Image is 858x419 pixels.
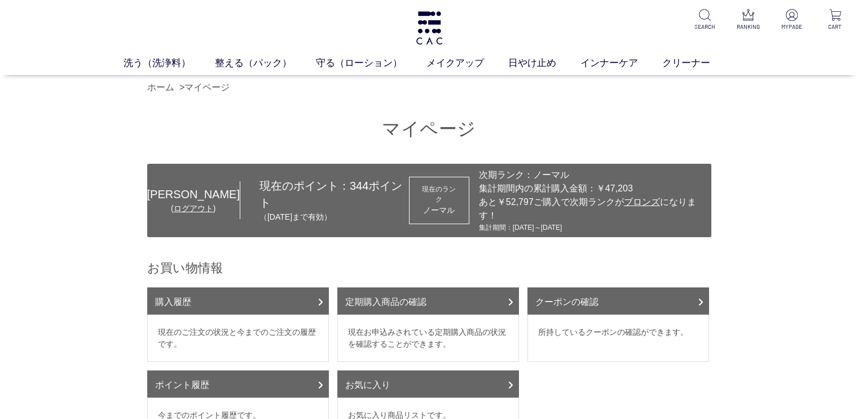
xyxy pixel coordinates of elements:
li: > [179,81,232,94]
a: ログアウト [174,204,213,213]
h2: お買い物情報 [147,260,711,276]
a: RANKING [734,9,762,31]
dd: 現在お申込みされている定期購入商品の状況を確認することができます。 [337,315,519,362]
a: クーポンの確認 [527,287,709,315]
a: MYPAGE [778,9,806,31]
a: メイクアップ [426,56,508,71]
div: ( ) [147,203,240,215]
a: 整える（パック） [215,56,316,71]
a: 日やけ止め [508,56,580,71]
span: 344 [350,180,368,192]
dt: 現在のランク [420,184,459,204]
a: SEARCH [691,9,719,31]
a: 守る（ローション） [316,56,426,71]
div: 集計期間：[DATE]～[DATE] [479,222,706,233]
div: あと￥52,797ご購入で次期ランクが になります！ [479,195,706,222]
h1: マイページ [147,117,711,141]
p: MYPAGE [778,23,806,31]
div: ノーマル [420,204,459,216]
p: SEARCH [691,23,719,31]
div: [PERSON_NAME] [147,186,240,203]
a: 洗う（洗浄料） [124,56,215,71]
a: ホーム [147,82,174,92]
dd: 所持しているクーポンの確認ができます。 [527,315,709,362]
a: 定期購入商品の確認 [337,287,519,315]
p: RANKING [734,23,762,31]
a: マイページ [184,82,230,92]
a: 購入履歴 [147,287,329,315]
dd: 現在のご注文の状況と今までのご注文の履歴です。 [147,315,329,362]
a: お気に入り [337,370,519,398]
div: 次期ランク：ノーマル [479,168,706,182]
div: 集計期間内の累計購入金額：￥47,203 [479,182,706,195]
p: （[DATE]まで有効） [259,211,409,223]
a: ポイント履歴 [147,370,329,398]
a: インナーケア [580,56,662,71]
img: logo [415,11,444,45]
a: CART [821,9,849,31]
a: クリーナー [662,56,734,71]
div: 現在のポイント： ポイント [240,177,409,223]
p: CART [821,23,849,31]
span: ブロンズ [624,197,660,207]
